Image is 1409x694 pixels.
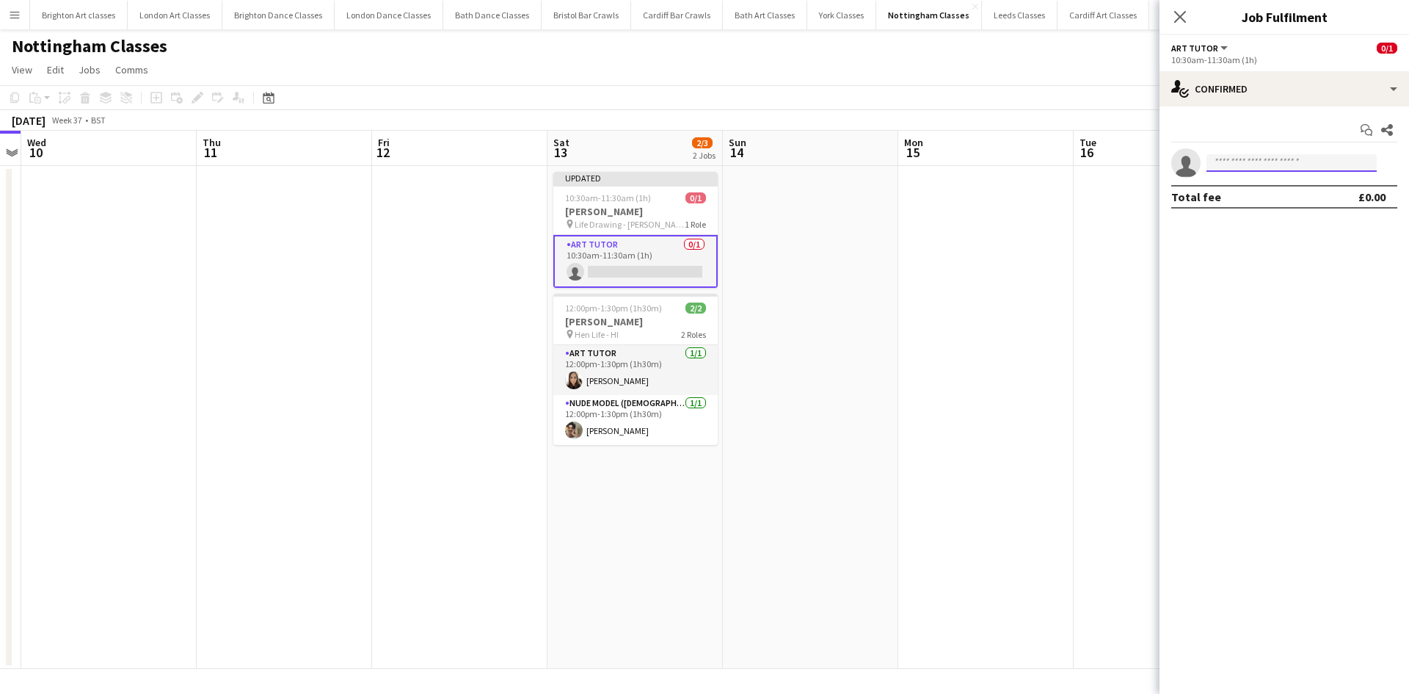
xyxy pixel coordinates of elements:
span: Comms [115,63,148,76]
button: Art Tutor [1171,43,1230,54]
div: Updated [553,172,718,184]
span: Edit [47,63,64,76]
span: 10:30am-11:30am (1h) [565,192,651,203]
span: 15 [902,144,923,161]
app-job-card: 12:00pm-1:30pm (1h30m)2/2[PERSON_NAME] Hen Life - HI2 RolesArt Tutor1/112:00pm-1:30pm (1h30m)[PER... [553,294,718,445]
button: London Dance Classes [335,1,443,29]
button: Brighton Dance Classes [222,1,335,29]
span: Mon [904,136,923,149]
span: 2/3 [692,137,713,148]
app-card-role: Art Tutor0/110:30am-11:30am (1h) [553,235,718,288]
span: Art Tutor [1171,43,1218,54]
span: Thu [203,136,221,149]
a: View [6,60,38,79]
button: Brighton Art classes [30,1,128,29]
div: 2 Jobs [693,150,716,161]
span: 14 [727,144,746,161]
span: Fri [378,136,390,149]
a: Jobs [73,60,106,79]
app-card-role: Nude Model ([DEMOGRAPHIC_DATA])1/112:00pm-1:30pm (1h30m)[PERSON_NAME] [553,395,718,445]
span: 2 Roles [681,329,706,340]
div: BST [91,115,106,126]
span: 0/1 [1377,43,1397,54]
div: 10:30am-11:30am (1h) [1171,54,1397,65]
div: [DATE] [12,113,45,128]
button: Cardiff Bar Crawls [631,1,723,29]
button: Manchester Classes [1149,1,1248,29]
a: Edit [41,60,70,79]
span: Sun [729,136,746,149]
button: Bath Dance Classes [443,1,542,29]
h3: Job Fulfilment [1159,7,1409,26]
button: Bath Art Classes [723,1,807,29]
span: Week 37 [48,115,85,126]
div: Total fee [1171,189,1221,204]
span: 13 [551,144,569,161]
button: Bristol Bar Crawls [542,1,631,29]
div: £0.00 [1358,189,1386,204]
button: Nottingham Classes [876,1,982,29]
span: 1 Role [685,219,706,230]
span: Hen Life - HI [575,329,619,340]
button: York Classes [807,1,876,29]
span: 2/2 [685,303,706,314]
span: View [12,63,32,76]
span: Jobs [79,63,101,76]
h3: [PERSON_NAME] [553,315,718,328]
span: 12:00pm-1:30pm (1h30m) [565,303,662,314]
span: 0/1 [685,192,706,203]
span: 12 [376,144,390,161]
span: Life Drawing - [PERSON_NAME] [575,219,685,230]
span: 10 [25,144,46,161]
div: Confirmed [1159,71,1409,106]
app-job-card: Updated10:30am-11:30am (1h)0/1[PERSON_NAME] Life Drawing - [PERSON_NAME]1 RoleArt Tutor0/110:30am... [553,172,718,288]
button: Leeds Classes [982,1,1057,29]
a: Comms [109,60,154,79]
button: Cardiff Art Classes [1057,1,1149,29]
button: London Art Classes [128,1,222,29]
h1: Nottingham Classes [12,35,167,57]
span: 16 [1077,144,1096,161]
span: Sat [553,136,569,149]
app-card-role: Art Tutor1/112:00pm-1:30pm (1h30m)[PERSON_NAME] [553,345,718,395]
span: Tue [1079,136,1096,149]
span: 11 [200,144,221,161]
h3: [PERSON_NAME] [553,205,718,218]
span: Wed [27,136,46,149]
